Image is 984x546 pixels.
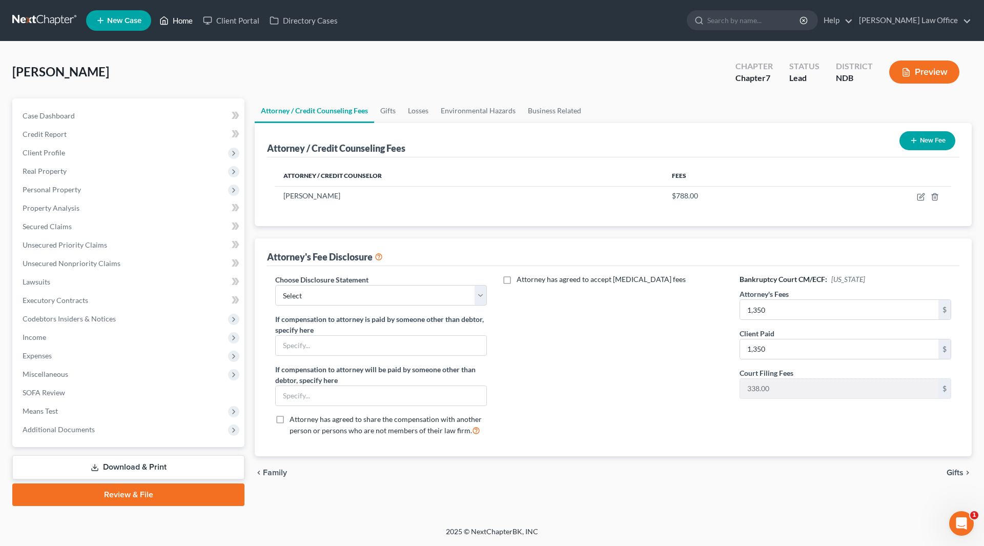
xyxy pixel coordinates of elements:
[23,204,79,212] span: Property Analysis
[23,259,120,268] span: Unsecured Nonpriority Claims
[23,388,65,397] span: SOFA Review
[23,333,46,341] span: Income
[275,314,487,335] label: If compensation to attorney is paid by someone other than debtor, specify here
[12,483,244,506] a: Review & File
[889,60,959,84] button: Preview
[267,251,383,263] div: Attorney's Fee Disclosure
[255,469,263,477] i: chevron_left
[938,379,951,398] div: $
[949,511,974,536] iframe: Intercom live chat
[517,275,686,284] span: Attorney has agreed to accept [MEDICAL_DATA] fees
[198,11,264,30] a: Client Portal
[275,274,368,285] label: Choose Disclosure Statement
[14,383,244,402] a: SOFA Review
[740,368,793,378] label: Court Filing Fees
[672,172,686,179] span: Fees
[740,274,951,285] h6: Bankruptcy Court CM/ECF:
[766,73,770,83] span: 7
[23,148,65,157] span: Client Profile
[740,379,938,398] input: 0.00
[899,131,955,150] button: New Fee
[735,72,773,84] div: Chapter
[947,469,972,477] button: Gifts chevron_right
[276,386,486,406] input: Specify...
[522,98,587,123] a: Business Related
[23,351,52,360] span: Expenses
[12,64,109,79] span: [PERSON_NAME]
[283,172,382,179] span: Attorney / Credit Counselor
[970,511,978,519] span: 1
[836,72,873,84] div: NDB
[14,236,244,254] a: Unsecured Priority Claims
[23,185,81,194] span: Personal Property
[23,277,50,286] span: Lawsuits
[23,314,116,323] span: Codebtors Insiders & Notices
[107,17,141,25] span: New Case
[23,240,107,249] span: Unsecured Priority Claims
[435,98,522,123] a: Environmental Hazards
[23,425,95,434] span: Additional Documents
[735,60,773,72] div: Chapter
[264,11,343,30] a: Directory Cases
[23,111,75,120] span: Case Dashboard
[818,11,853,30] a: Help
[14,273,244,291] a: Lawsuits
[740,300,938,319] input: 0.00
[402,98,435,123] a: Losses
[14,291,244,310] a: Executory Contracts
[283,191,340,200] span: [PERSON_NAME]
[275,364,487,386] label: If compensation to attorney will be paid by someone other than debtor, specify here
[938,300,951,319] div: $
[23,222,72,231] span: Secured Claims
[290,415,482,435] span: Attorney has agreed to share the compensation with another person or persons who are not members ...
[14,107,244,125] a: Case Dashboard
[23,167,67,175] span: Real Property
[23,370,68,378] span: Miscellaneous
[836,60,873,72] div: District
[789,60,819,72] div: Status
[23,407,58,415] span: Means Test
[255,469,287,477] button: chevron_left Family
[14,217,244,236] a: Secured Claims
[963,469,972,477] i: chevron_right
[263,469,287,477] span: Family
[23,296,88,305] span: Executory Contracts
[255,98,374,123] a: Attorney / Credit Counseling Fees
[740,289,789,299] label: Attorney's Fees
[14,254,244,273] a: Unsecured Nonpriority Claims
[789,72,819,84] div: Lead
[12,455,244,479] a: Download & Print
[938,339,951,359] div: $
[854,11,971,30] a: [PERSON_NAME] Law Office
[14,199,244,217] a: Property Analysis
[947,469,963,477] span: Gifts
[374,98,402,123] a: Gifts
[740,328,774,339] label: Client Paid
[276,336,486,355] input: Specify...
[672,191,698,200] span: $788.00
[14,125,244,144] a: Credit Report
[267,142,405,154] div: Attorney / Credit Counseling Fees
[154,11,198,30] a: Home
[23,130,67,138] span: Credit Report
[740,339,938,359] input: 0.00
[200,527,784,545] div: 2025 © NextChapterBK, INC
[707,11,801,30] input: Search by name...
[831,275,865,284] span: [US_STATE]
